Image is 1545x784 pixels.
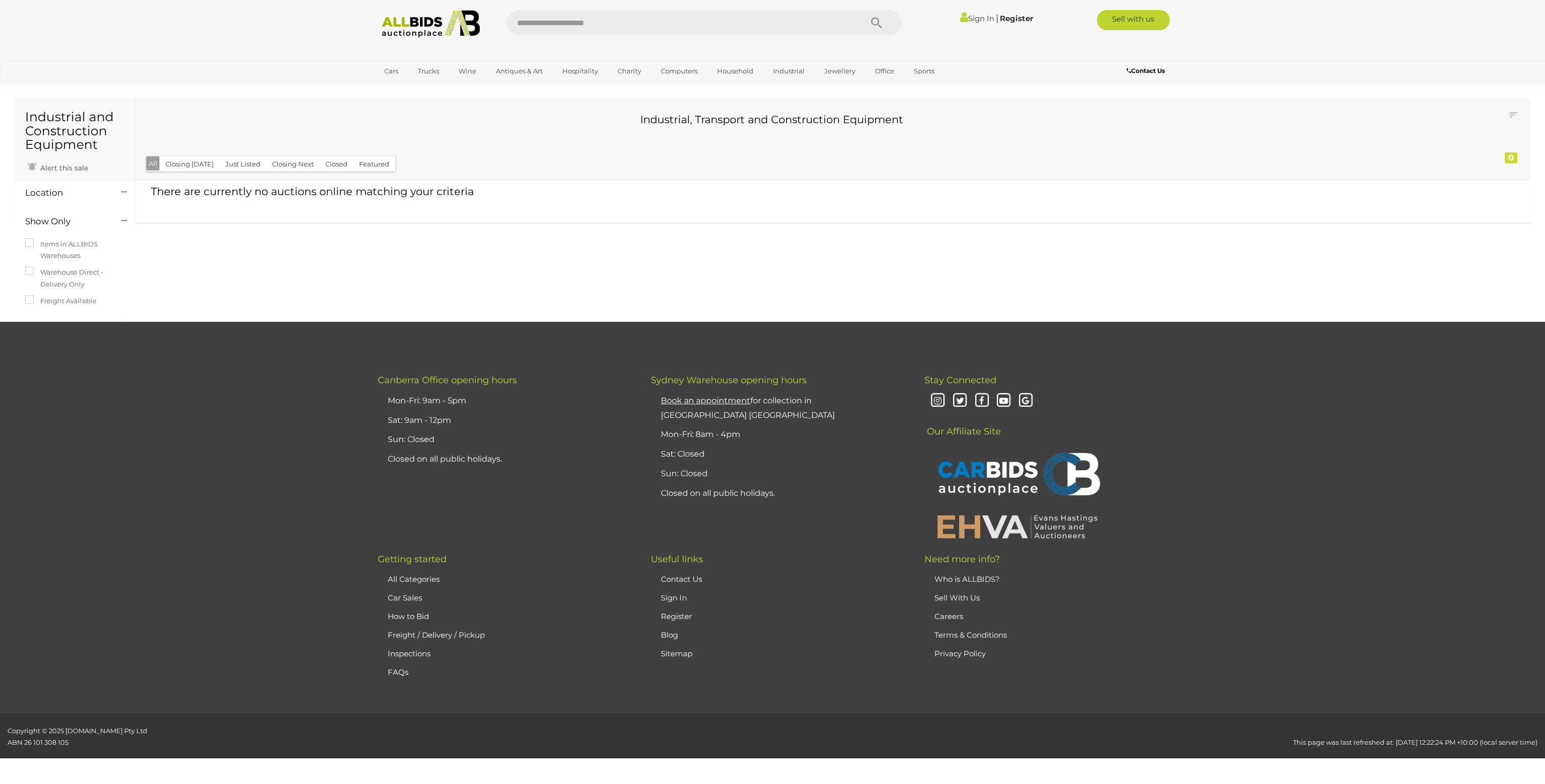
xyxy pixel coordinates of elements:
[924,375,996,386] span: Stay Connected
[1097,10,1170,30] a: Sell with us
[934,649,986,658] a: Privacy Policy
[924,554,1000,565] span: Need more info?
[658,484,899,503] li: Closed on all public holidays.
[932,442,1103,508] img: CARBIDS Auctionplace
[388,593,422,602] a: Car Sales
[378,63,405,79] a: Cars
[388,574,440,584] a: All Categories
[818,63,862,79] a: Jewellery
[153,114,1390,125] h3: Industrial, Transport and Construction Equipment
[378,554,447,565] span: Getting started
[266,156,320,172] button: Closing Next
[995,392,1013,410] i: Youtube
[1127,65,1167,76] a: Contact Us
[146,156,160,171] button: All
[353,156,395,172] button: Featured
[385,411,626,430] li: Sat: 9am - 12pm
[378,79,462,96] a: [GEOGRAPHIC_DATA]
[996,13,998,24] span: |
[924,411,1001,437] span: Our Affiliate Site
[934,574,1000,584] a: Who is ALLBIDS?
[25,188,106,198] h4: Location
[388,630,485,640] a: Freight / Delivery / Pickup
[411,63,446,79] a: Trucks
[951,392,969,410] i: Twitter
[159,156,220,172] button: Closing [DATE]
[1017,392,1035,410] i: Google
[385,450,626,469] li: Closed on all public holidays.
[388,612,429,621] a: How to Bid
[219,156,267,172] button: Just Listed
[25,217,106,226] h4: Show Only
[869,63,901,79] a: Office
[376,10,485,38] img: Allbids.com.au
[907,63,941,79] a: Sports
[658,445,899,464] li: Sat: Closed
[929,392,947,410] i: Instagram
[651,375,807,386] span: Sydney Warehouse opening hours
[651,554,703,565] span: Useful links
[385,430,626,450] li: Sun: Closed
[932,513,1103,540] img: EHVA | Evans Hastings Valuers and Auctioneers
[25,159,91,175] a: Alert this sale
[658,464,899,484] li: Sun: Closed
[388,649,431,658] a: Inspections
[319,156,354,172] button: Closed
[934,612,963,621] a: Careers
[489,63,549,79] a: Antiques & Art
[386,725,1545,749] div: This page was last refreshed at: [DATE] 12:22:24 PM +10:00 (local server time)
[378,375,517,386] span: Canberra Office opening hours
[25,321,106,330] h4: Category
[25,267,125,290] label: Warehouse Direct - Delivery Only
[973,392,991,410] i: Facebook
[766,63,811,79] a: Industrial
[452,63,483,79] a: Wine
[151,185,474,198] span: There are currently no auctions online matching your criteria
[25,238,125,262] label: Items in ALLBIDS Warehouses
[38,163,88,172] span: Alert this sale
[658,425,899,445] li: Mon-Fri: 8am - 4pm
[661,612,692,621] a: Register
[25,295,97,307] label: Freight Available
[960,14,994,23] a: Sign In
[661,649,693,658] a: Sitemap
[385,391,626,411] li: Mon-Fri: 9am - 5pm
[654,63,704,79] a: Computers
[661,396,750,405] u: Book an appointment
[851,10,902,35] button: Search
[25,110,125,152] h1: Industrial and Construction Equipment
[388,667,408,677] a: FAQs
[1000,14,1033,23] a: Register
[1127,67,1165,74] b: Contact Us
[661,630,678,640] a: Blog
[556,63,605,79] a: Hospitality
[661,593,687,602] a: Sign In
[661,396,835,420] a: Book an appointmentfor collection in [GEOGRAPHIC_DATA] [GEOGRAPHIC_DATA]
[934,630,1007,640] a: Terms & Conditions
[611,63,648,79] a: Charity
[934,593,980,602] a: Sell With Us
[661,574,702,584] a: Contact Us
[1505,152,1517,163] div: 0
[711,63,760,79] a: Household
